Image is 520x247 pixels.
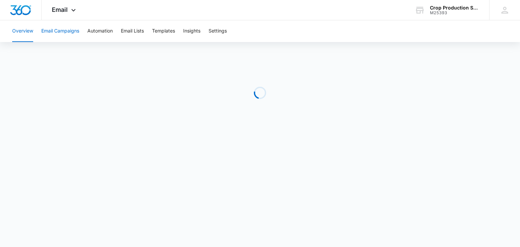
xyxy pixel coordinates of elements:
span: Email [52,6,68,13]
button: Templates [152,20,175,42]
button: Insights [183,20,200,42]
button: Email Campaigns [41,20,79,42]
button: Overview [12,20,33,42]
button: Settings [209,20,227,42]
div: account id [430,11,479,15]
button: Automation [87,20,113,42]
button: Email Lists [121,20,144,42]
div: account name [430,5,479,11]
